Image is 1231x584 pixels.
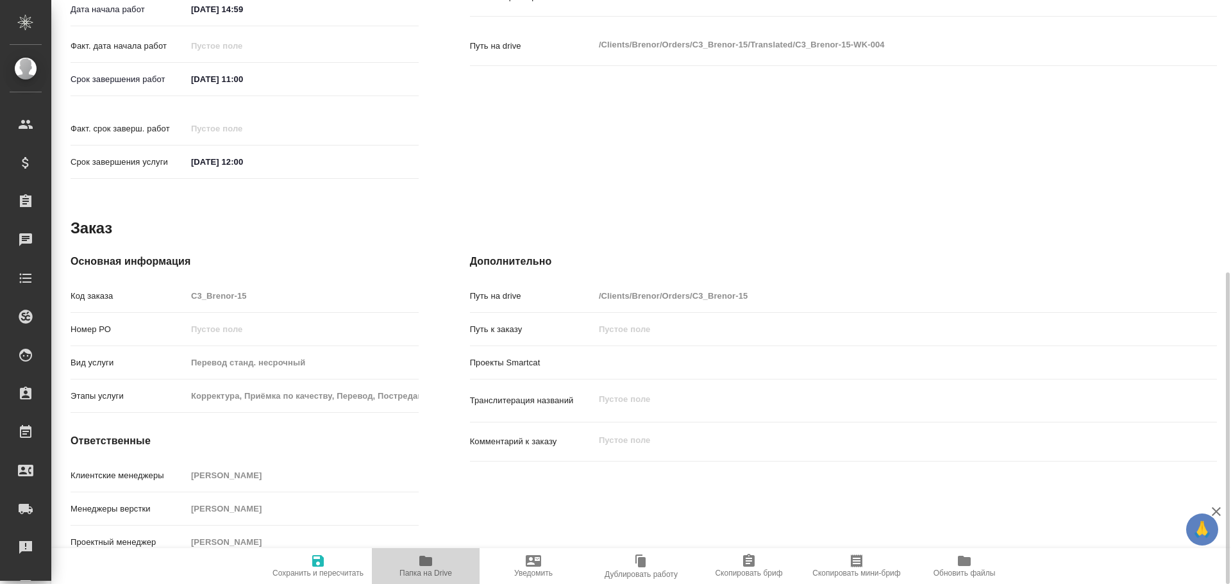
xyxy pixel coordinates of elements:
p: Комментарий к заказу [470,435,594,448]
span: Дублировать работу [605,570,678,579]
input: Пустое поле [187,320,419,338]
h2: Заказ [71,218,112,238]
p: Путь к заказу [470,323,594,336]
p: Номер РО [71,323,187,336]
span: Скопировать мини-бриф [812,569,900,578]
p: Менеджеры верстки [71,503,187,515]
p: Транслитерация названий [470,394,594,407]
button: Скопировать бриф [695,548,803,584]
input: Пустое поле [187,533,419,551]
span: Обновить файлы [934,569,996,578]
span: Сохранить и пересчитать [272,569,364,578]
span: Скопировать бриф [715,569,782,578]
p: Проектный менеджер [71,536,187,549]
button: Дублировать работу [587,548,695,584]
button: Обновить файлы [910,548,1018,584]
textarea: /Clients/Brenor/Orders/C3_Brenor-15/Translated/C3_Brenor-15-WK-004 [594,34,1155,56]
h4: Основная информация [71,254,419,269]
p: Код заказа [71,290,187,303]
p: Проекты Smartcat [470,356,594,369]
input: Пустое поле [187,119,299,138]
button: Сохранить и пересчитать [264,548,372,584]
h4: Дополнительно [470,254,1217,269]
p: Дата начала работ [71,3,187,16]
input: Пустое поле [187,287,419,305]
p: Клиентские менеджеры [71,469,187,482]
input: ✎ Введи что-нибудь [187,70,299,88]
p: Этапы услуги [71,390,187,403]
h4: Ответственные [71,433,419,449]
input: Пустое поле [594,320,1155,338]
input: Пустое поле [187,353,419,372]
button: Уведомить [480,548,587,584]
input: Пустое поле [187,499,419,518]
button: 🙏 [1186,513,1218,546]
p: Факт. дата начала работ [71,40,187,53]
input: Пустое поле [187,387,419,405]
button: Скопировать мини-бриф [803,548,910,584]
p: Срок завершения услуги [71,156,187,169]
p: Факт. срок заверш. работ [71,122,187,135]
span: 🙏 [1191,516,1213,543]
p: Путь на drive [470,290,594,303]
p: Вид услуги [71,356,187,369]
input: Пустое поле [187,37,299,55]
span: Папка на Drive [399,569,452,578]
input: Пустое поле [594,287,1155,305]
input: Пустое поле [187,466,419,485]
input: ✎ Введи что-нибудь [187,153,299,171]
button: Папка на Drive [372,548,480,584]
span: Уведомить [514,569,553,578]
p: Путь на drive [470,40,594,53]
p: Срок завершения работ [71,73,187,86]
